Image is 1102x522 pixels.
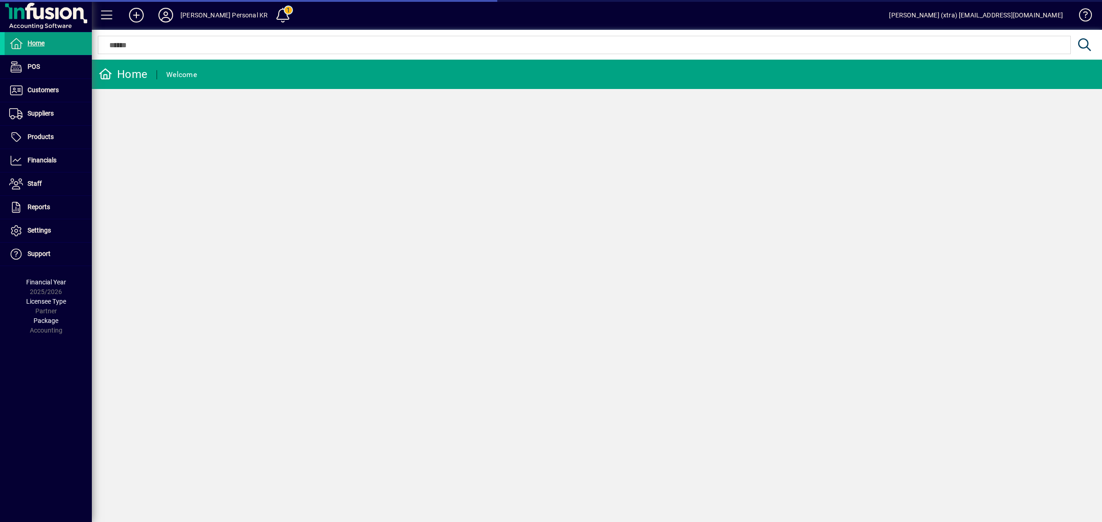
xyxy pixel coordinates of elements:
[34,317,58,324] span: Package
[26,298,66,305] span: Licensee Type
[99,67,147,82] div: Home
[5,102,92,125] a: Suppliers
[5,243,92,266] a: Support
[5,219,92,242] a: Settings
[28,110,54,117] span: Suppliers
[151,7,180,23] button: Profile
[5,149,92,172] a: Financials
[5,79,92,102] a: Customers
[166,67,197,82] div: Welcome
[28,39,45,47] span: Home
[28,227,51,234] span: Settings
[28,86,59,94] span: Customers
[28,250,51,257] span: Support
[5,56,92,78] a: POS
[5,172,92,195] a: Staff
[26,278,66,286] span: Financial Year
[28,63,40,70] span: POS
[5,126,92,149] a: Products
[28,203,50,211] span: Reports
[1072,2,1091,32] a: Knowledge Base
[28,156,56,164] span: Financials
[122,7,151,23] button: Add
[28,180,42,187] span: Staff
[889,8,1063,22] div: [PERSON_NAME] (xtra) [EMAIL_ADDRESS][DOMAIN_NAME]
[180,8,268,22] div: [PERSON_NAME] Personal KR
[28,133,54,140] span: Products
[5,196,92,219] a: Reports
